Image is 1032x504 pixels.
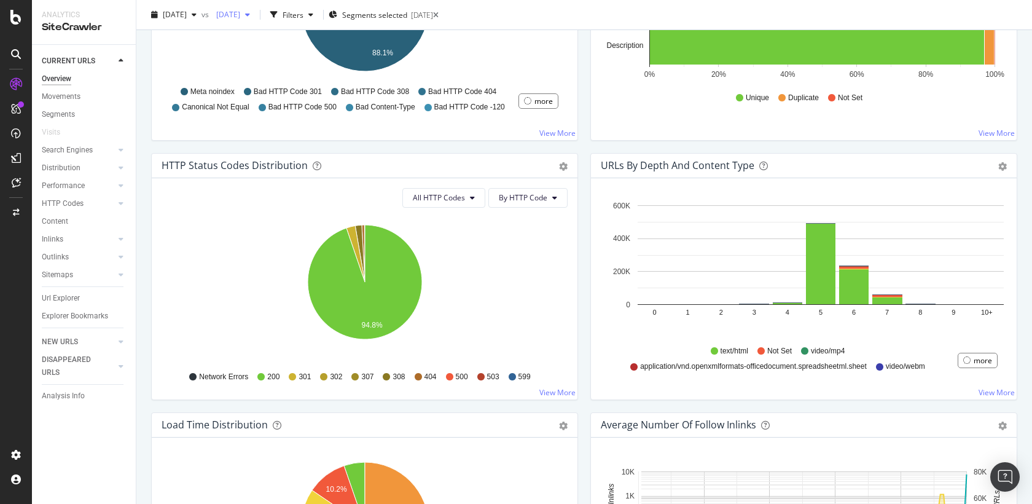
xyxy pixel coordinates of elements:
[283,9,303,20] div: Filters
[711,70,726,79] text: 20%
[918,70,933,79] text: 80%
[434,102,505,112] span: Bad HTTP Code -120
[42,90,80,103] div: Movements
[42,197,84,210] div: HTTP Codes
[42,179,85,192] div: Performance
[979,128,1015,138] a: View More
[330,372,342,382] span: 302
[42,310,108,323] div: Explorer Bookmarks
[42,73,71,85] div: Overview
[786,309,789,316] text: 4
[42,390,85,403] div: Analysis Info
[613,202,630,210] text: 600K
[974,355,992,366] div: more
[559,162,568,171] div: gear
[42,55,95,68] div: CURRENT URLS
[326,484,347,493] text: 10.2%
[42,10,126,20] div: Analytics
[42,197,115,210] a: HTTP Codes
[626,301,630,309] text: 0
[613,267,630,276] text: 200K
[42,269,73,282] div: Sitemaps
[42,251,115,264] a: Outlinks
[42,233,115,246] a: Inlinks
[518,372,531,382] span: 599
[342,10,407,20] span: Segments selected
[952,309,955,316] text: 9
[885,309,889,316] text: 7
[42,336,115,348] a: NEW URLS
[372,49,393,57] text: 88.1%
[413,192,465,203] span: All HTTP Codes
[356,102,415,112] span: Bad Content-Type
[42,215,68,228] div: Content
[428,87,496,97] span: Bad HTTP Code 404
[625,492,635,500] text: 1K
[767,346,792,356] span: Not Set
[42,126,72,139] a: Visits
[686,309,690,316] text: 1
[559,422,568,430] div: gear
[42,269,115,282] a: Sitemaps
[265,5,318,25] button: Filters
[974,494,987,503] text: 60K
[267,372,279,382] span: 200
[341,87,409,97] span: Bad HTTP Code 308
[42,353,115,379] a: DISAPPEARED URLS
[182,102,249,112] span: Canonical Not Equal
[42,108,75,121] div: Segments
[819,309,823,316] text: 5
[42,144,93,157] div: Search Engines
[42,73,127,85] a: Overview
[981,309,993,316] text: 10+
[329,5,433,25] button: Segments selected[DATE]
[487,372,499,382] span: 503
[918,309,922,316] text: 8
[42,215,127,228] a: Content
[42,292,80,305] div: Url Explorer
[424,372,437,382] span: 404
[974,468,987,476] text: 80K
[721,346,748,356] span: text/html
[539,128,576,138] a: View More
[788,93,819,103] span: Duplicate
[539,387,576,398] a: View More
[201,9,211,20] span: vs
[211,5,255,25] button: [DATE]
[361,372,373,382] span: 307
[601,159,754,171] div: URLs by Depth and Content Type
[42,390,127,403] a: Analysis Info
[42,90,127,103] a: Movements
[852,309,856,316] text: 6
[746,93,769,103] span: Unique
[42,233,63,246] div: Inlinks
[42,251,69,264] div: Outlinks
[190,87,235,97] span: Meta noindex
[162,159,308,171] div: HTTP Status Codes Distribution
[299,372,311,382] span: 301
[601,198,1007,341] svg: A chart.
[780,70,795,79] text: 40%
[42,162,115,175] a: Distribution
[998,422,1007,430] div: gear
[652,309,656,316] text: 0
[488,188,568,208] button: By HTTP Code
[850,70,864,79] text: 60%
[393,372,405,382] span: 308
[146,5,201,25] button: [DATE]
[42,292,127,305] a: Url Explorer
[979,387,1015,398] a: View More
[640,361,867,372] span: application/vnd.openxmlformats-officedocument.spreadsheetml.sheet
[162,218,568,360] svg: A chart.
[362,321,383,329] text: 94.8%
[42,55,115,68] a: CURRENT URLS
[402,188,485,208] button: All HTTP Codes
[811,346,845,356] span: video/mp4
[42,310,127,323] a: Explorer Bookmarks
[456,372,468,382] span: 500
[998,162,1007,171] div: gear
[719,309,723,316] text: 2
[42,353,104,379] div: DISAPPEARED URLS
